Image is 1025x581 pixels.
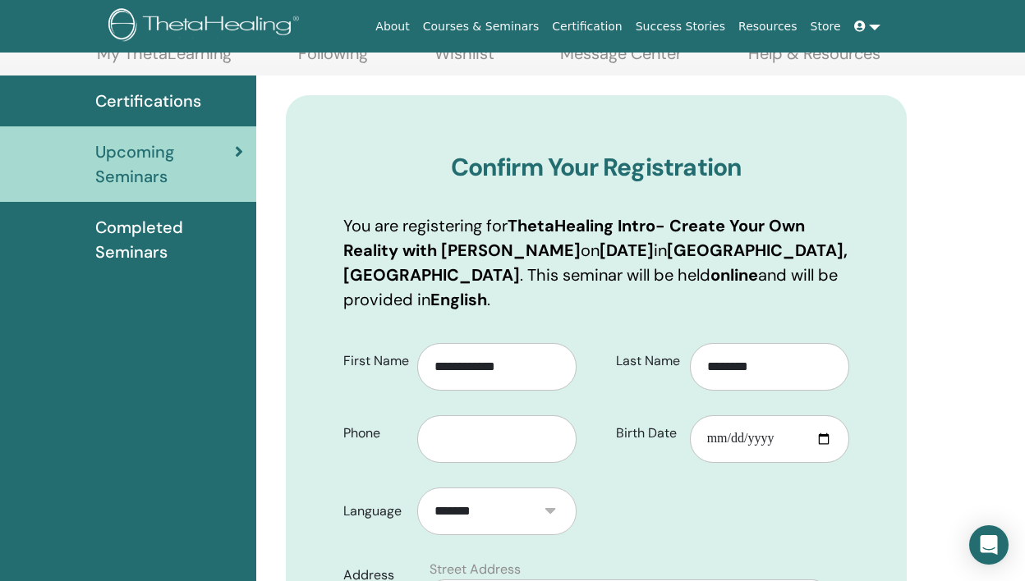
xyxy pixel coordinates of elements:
[604,345,690,377] label: Last Name
[95,89,201,113] span: Certifications
[416,11,546,42] a: Courses & Seminars
[430,560,521,579] label: Street Address
[108,8,305,45] img: logo.png
[95,215,243,264] span: Completed Seminars
[804,11,848,42] a: Store
[434,43,494,75] a: Wishlist
[629,11,732,42] a: Success Stories
[430,289,487,310] b: English
[600,240,654,261] b: [DATE]
[331,496,417,527] label: Language
[710,264,758,286] b: online
[298,43,368,75] a: Following
[331,418,417,449] label: Phone
[969,525,1009,565] div: Open Intercom Messenger
[369,11,416,42] a: About
[343,215,805,261] b: ThetaHealing Intro- Create Your Own Reality with [PERSON_NAME]
[732,11,804,42] a: Resources
[331,345,417,377] label: First Name
[95,140,235,189] span: Upcoming Seminars
[97,43,232,75] a: My ThetaLearning
[748,43,880,75] a: Help & Resources
[545,11,628,42] a: Certification
[343,213,849,312] p: You are registering for on in . This seminar will be held and will be provided in .
[560,43,682,75] a: Message Center
[343,153,849,182] h3: Confirm Your Registration
[604,418,690,449] label: Birth Date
